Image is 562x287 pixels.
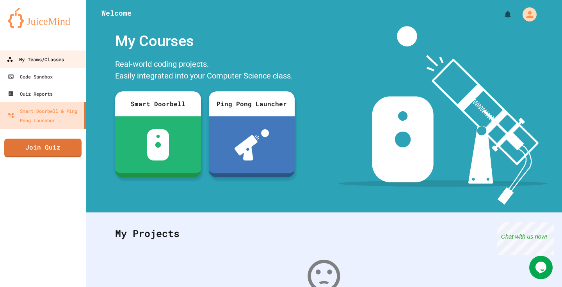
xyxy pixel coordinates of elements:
[338,26,548,205] img: banner-image-my-projects.png
[147,129,169,160] img: sdb-white.svg
[8,72,53,81] div: Code Sandbox
[497,222,554,255] iframe: chat widget
[111,26,299,56] div: My Courses
[8,89,53,98] div: Quiz Reports
[115,91,201,116] div: Smart Doorbell
[8,106,81,125] div: Smart Doorbell & Ping Pong Launcher
[514,5,539,23] div: My Account
[107,218,541,249] div: My Projects
[111,56,299,86] div: Real-world coding projects. Easily integrated into your Computer Science class.
[529,256,554,279] iframe: chat widget
[209,91,295,116] div: Ping Pong Launcher
[4,139,82,157] a: Join Quiz
[235,129,269,160] img: ppl-with-ball.png
[8,8,78,28] img: logo-orange.svg
[489,8,514,21] div: My Notifications
[7,55,64,64] div: My Teams/Classes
